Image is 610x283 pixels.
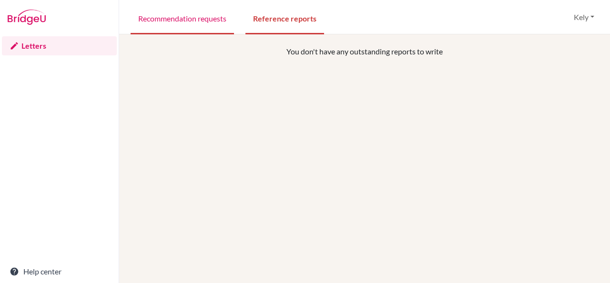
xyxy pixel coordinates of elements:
a: Letters [2,36,117,55]
button: Kely [569,8,599,26]
a: Help center [2,262,117,281]
p: You don't have any outstanding reports to write [177,46,552,57]
img: Bridge-U [8,10,46,25]
a: Reference reports [245,1,324,34]
a: Recommendation requests [131,1,234,34]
